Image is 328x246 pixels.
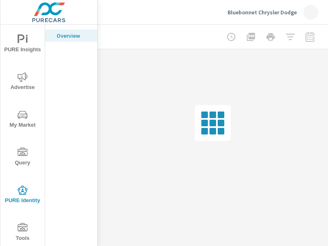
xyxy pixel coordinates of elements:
span: PURE Insights [3,34,42,55]
span: Query [3,148,42,168]
span: Tools [3,223,42,243]
span: My Market [3,110,42,130]
span: Advertise [3,72,42,92]
span: PURE Identity [3,185,42,205]
p: Overview [57,32,91,40]
div: Overview [45,30,97,42]
p: Bluebonnet Chrysler Dodge [228,9,297,16]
